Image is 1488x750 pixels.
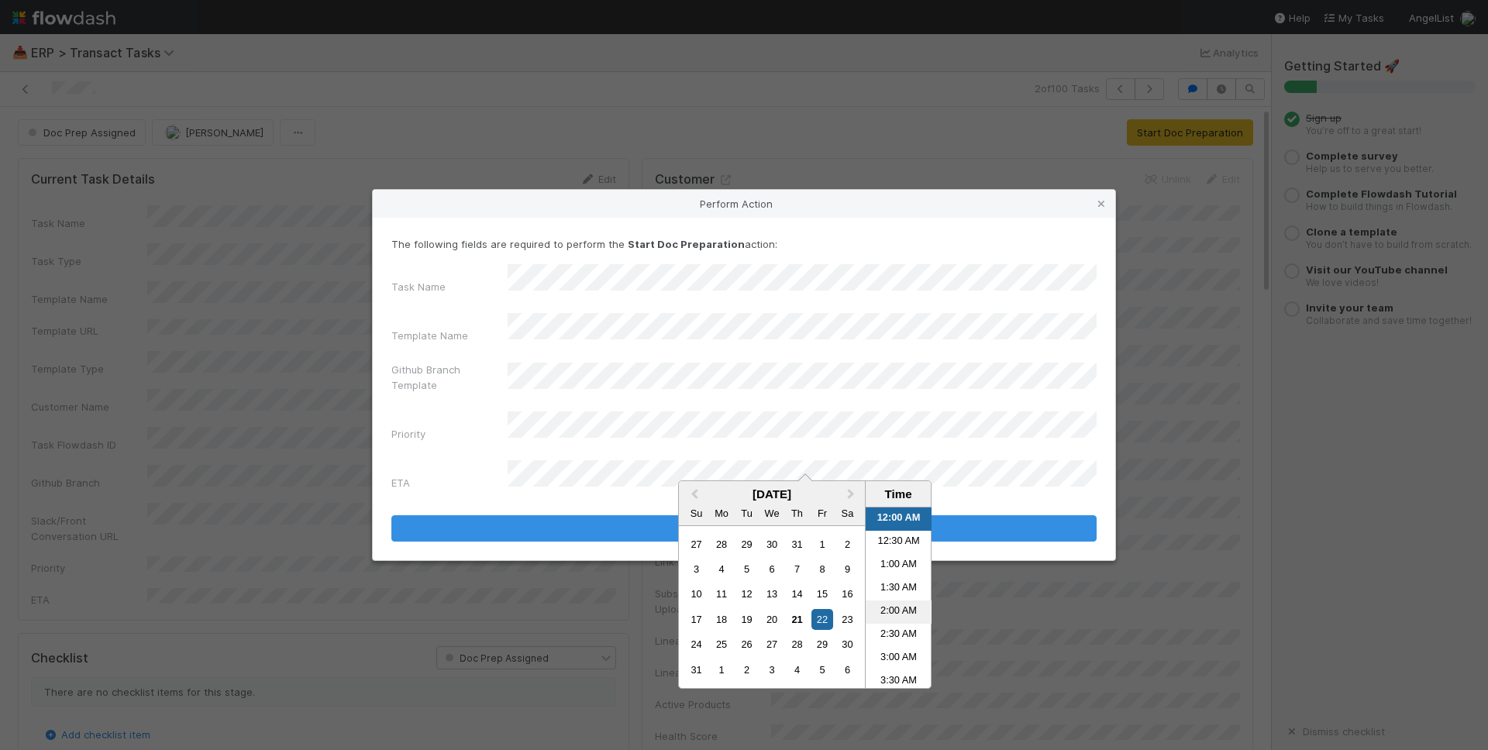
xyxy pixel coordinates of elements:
[679,487,865,501] div: [DATE]
[811,609,832,630] div: Choose Friday, August 22nd, 2025
[684,532,859,683] div: Month August, 2025
[811,634,832,655] div: Choose Friday, August 29th, 2025
[837,659,858,680] div: Choose Saturday, September 6th, 2025
[787,634,808,655] div: Choose Thursday, August 28th, 2025
[686,659,707,680] div: Choose Sunday, August 31st, 2025
[866,531,932,554] li: 12:30 AM
[391,426,425,442] label: Priority
[866,670,932,693] li: 3:30 AM
[787,659,808,680] div: Choose Thursday, September 4th, 2025
[811,534,832,555] div: Choose Friday, August 1st, 2025
[761,609,782,630] div: Choose Wednesday, August 20th, 2025
[391,279,446,294] label: Task Name
[686,503,707,524] div: Sunday
[686,634,707,655] div: Choose Sunday, August 24th, 2025
[866,507,932,688] ul: Time
[761,634,782,655] div: Choose Wednesday, August 27th, 2025
[711,583,732,604] div: Choose Monday, August 11th, 2025
[711,503,732,524] div: Monday
[736,583,757,604] div: Choose Tuesday, August 12th, 2025
[761,534,782,555] div: Choose Wednesday, July 30th, 2025
[736,534,757,555] div: Choose Tuesday, July 29th, 2025
[391,475,410,490] label: ETA
[736,634,757,655] div: Choose Tuesday, August 26th, 2025
[686,583,707,604] div: Choose Sunday, August 10th, 2025
[736,659,757,680] div: Choose Tuesday, September 2nd, 2025
[761,659,782,680] div: Choose Wednesday, September 3rd, 2025
[811,503,832,524] div: Friday
[866,577,932,600] li: 1:30 AM
[711,559,732,580] div: Choose Monday, August 4th, 2025
[870,487,927,501] div: Time
[711,609,732,630] div: Choose Monday, August 18th, 2025
[811,659,832,680] div: Choose Friday, September 5th, 2025
[837,559,858,580] div: Choose Saturday, August 9th, 2025
[837,583,858,604] div: Choose Saturday, August 16th, 2025
[686,534,707,555] div: Choose Sunday, July 27th, 2025
[678,480,932,689] div: Choose Date and Time
[866,554,932,577] li: 1:00 AM
[837,609,858,630] div: Choose Saturday, August 23rd, 2025
[373,190,1115,218] div: Perform Action
[811,583,832,604] div: Choose Friday, August 15th, 2025
[840,483,865,507] button: Next Month
[811,559,832,580] div: Choose Friday, August 8th, 2025
[391,515,1097,542] button: Start Doc Preparation
[787,559,808,580] div: Choose Thursday, August 7th, 2025
[787,583,808,604] div: Choose Thursday, August 14th, 2025
[628,238,745,250] strong: Start Doc Preparation
[686,559,707,580] div: Choose Sunday, August 3rd, 2025
[711,634,732,655] div: Choose Monday, August 25th, 2025
[837,534,858,555] div: Choose Saturday, August 2nd, 2025
[761,583,782,604] div: Choose Wednesday, August 13th, 2025
[837,503,858,524] div: Saturday
[391,328,468,343] label: Template Name
[787,534,808,555] div: Choose Thursday, July 31st, 2025
[866,624,932,647] li: 2:30 AM
[736,559,757,580] div: Choose Tuesday, August 5th, 2025
[837,634,858,655] div: Choose Saturday, August 30th, 2025
[761,503,782,524] div: Wednesday
[866,600,932,624] li: 2:00 AM
[711,659,732,680] div: Choose Monday, September 1st, 2025
[711,534,732,555] div: Choose Monday, July 28th, 2025
[686,609,707,630] div: Choose Sunday, August 17th, 2025
[391,362,508,393] label: Github Branch Template
[736,609,757,630] div: Choose Tuesday, August 19th, 2025
[787,503,808,524] div: Thursday
[736,503,757,524] div: Tuesday
[866,647,932,670] li: 3:00 AM
[680,483,705,507] button: Previous Month
[787,609,808,630] div: Choose Thursday, August 21st, 2025
[866,507,932,531] li: 12:00 AM
[761,559,782,580] div: Choose Wednesday, August 6th, 2025
[391,236,1097,252] p: The following fields are required to perform the action:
